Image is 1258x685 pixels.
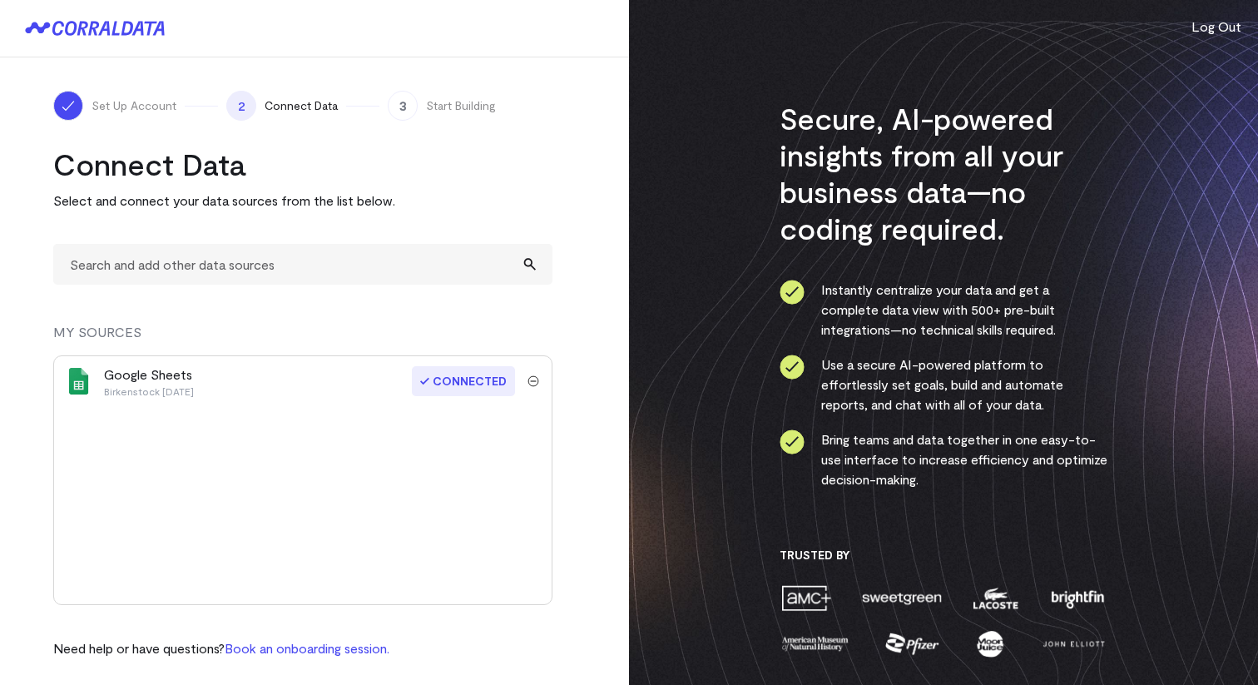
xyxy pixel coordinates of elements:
span: Set Up Account [92,97,176,114]
span: Connect Data [265,97,338,114]
input: Search and add other data sources [53,244,552,285]
li: Use a secure AI-powered platform to effortlessly set goals, build and automate reports, and chat ... [780,355,1108,414]
span: Start Building [426,97,496,114]
img: ico-check-circle-4b19435c.svg [780,280,805,305]
p: Select and connect your data sources from the list below. [53,191,552,211]
img: google_sheets-5a4bad8e.svg [66,368,92,395]
img: sweetgreen-1d1fb32c.png [860,583,943,613]
img: pfizer-e137f5fc.png [884,629,941,658]
h3: Trusted By [780,548,1108,563]
span: 3 [388,91,418,121]
li: Instantly centralize your data and get a complete data view with 500+ pre-built integrations—no t... [780,280,1108,340]
span: 2 [226,91,256,121]
p: Need help or have questions? [53,638,389,658]
button: Log Out [1191,17,1241,37]
img: ico-check-white-5ff98cb1.svg [60,97,77,114]
img: amnh-5afada46.png [780,629,851,658]
h2: Connect Data [53,146,552,182]
img: ico-check-circle-4b19435c.svg [780,429,805,454]
img: moon-juice-c312e729.png [973,629,1007,658]
img: brightfin-a251e171.png [1048,583,1107,613]
img: amc-0b11a8f1.png [780,583,833,613]
li: Bring teams and data together in one easy-to-use interface to increase efficiency and optimize de... [780,429,1108,489]
img: john-elliott-25751c40.png [1040,629,1107,658]
img: trash-40e54a27.svg [527,375,539,387]
img: ico-check-circle-4b19435c.svg [780,355,805,380]
div: Google Sheets [104,365,194,398]
h3: Secure, AI-powered insights from all your business data—no coding required. [780,100,1108,246]
a: Book an onboarding session. [225,640,389,656]
p: Birkenstock [DATE] [104,385,194,398]
img: lacoste-7a6b0538.png [971,583,1020,613]
span: Connected [412,366,515,396]
div: MY SOURCES [53,322,552,355]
